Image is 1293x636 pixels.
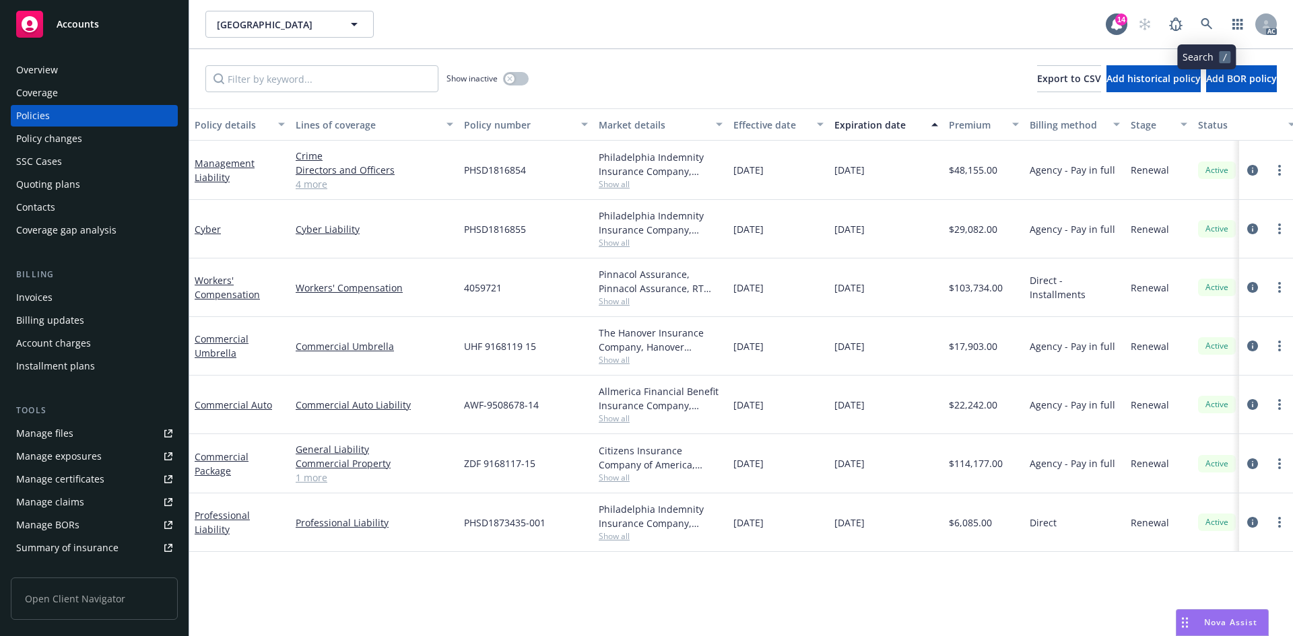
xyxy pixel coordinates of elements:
a: Contacts [11,197,178,218]
span: PHSD1816855 [464,222,526,236]
a: Accounts [11,5,178,43]
span: Renewal [1131,281,1169,295]
span: $17,903.00 [949,339,997,353]
a: more [1271,338,1288,354]
div: Allmerica Financial Benefit Insurance Company, Hanover Insurance Group [599,384,723,413]
a: circleInformation [1245,221,1261,237]
div: Installment plans [16,355,95,377]
span: Renewal [1131,339,1169,353]
span: [DATE] [834,456,865,470]
span: $22,242.00 [949,398,997,412]
button: Policy details [189,108,290,141]
span: Active [1203,398,1230,411]
span: $48,155.00 [949,163,997,177]
a: Quoting plans [11,174,178,195]
span: [DATE] [733,163,764,177]
div: Policy details [195,118,270,132]
span: Agency - Pay in full [1030,163,1115,177]
a: Installment plans [11,355,178,377]
div: Manage exposures [16,446,102,467]
div: Effective date [733,118,809,132]
button: Export to CSV [1037,65,1101,92]
div: Manage certificates [16,468,104,490]
a: 1 more [296,470,453,485]
div: Billing updates [16,310,84,331]
a: Search [1193,11,1220,38]
a: circleInformation [1245,456,1261,472]
button: Add BOR policy [1206,65,1277,92]
a: Summary of insurance [11,537,178,559]
a: Professional Liability [296,516,453,530]
div: Contacts [16,197,55,218]
div: Tools [11,404,178,417]
a: Directors and Officers [296,163,453,177]
span: Show all [599,237,723,248]
span: [DATE] [834,516,865,530]
a: circleInformation [1245,396,1261,413]
div: Manage claims [16,491,84,513]
div: SSC Cases [16,151,62,172]
a: circleInformation [1245,514,1261,530]
span: Renewal [1131,163,1169,177]
a: more [1271,162,1288,178]
span: Show inactive [446,73,498,84]
a: circleInformation [1245,338,1261,354]
a: Switch app [1224,11,1251,38]
a: Professional Liability [195,509,250,536]
div: Pinnacol Assurance, Pinnacol Assurance, RT Specialty Insurance Services, LLC (RSG Specialty, LLC) [599,267,723,295]
span: [DATE] [834,222,865,236]
span: Direct - Installments [1030,273,1120,302]
span: [DATE] [733,281,764,295]
a: Commercial Property [296,456,453,470]
span: Agency - Pay in full [1030,456,1115,470]
button: Expiration date [829,108,943,141]
span: Active [1203,516,1230,528]
span: Show all [599,178,723,190]
button: Nova Assist [1176,609,1269,636]
span: ZDF 9168117-15 [464,456,535,470]
a: more [1271,221,1288,237]
div: Quoting plans [16,174,80,195]
a: Workers' Compensation [296,281,453,295]
a: SSC Cases [11,151,178,172]
div: Policies [16,105,50,127]
div: Billing [11,268,178,281]
button: Stage [1125,108,1193,141]
div: Citizens Insurance Company of America, Hanover Insurance Group [599,444,723,472]
span: Agency - Pay in full [1030,339,1115,353]
button: Premium [943,108,1024,141]
a: circleInformation [1245,162,1261,178]
span: Open Client Navigator [11,577,178,620]
div: Coverage [16,82,58,104]
a: more [1271,514,1288,530]
div: Expiration date [834,118,923,132]
a: Policies [11,105,178,127]
span: Export to CSV [1037,72,1101,85]
a: more [1271,279,1288,295]
span: $114,177.00 [949,456,1003,470]
span: Renewal [1131,456,1169,470]
span: Active [1203,458,1230,470]
div: Summary of insurance [16,537,119,559]
a: more [1271,396,1288,413]
span: [DATE] [733,222,764,236]
a: Commercial Auto Liability [296,398,453,412]
div: Stage [1131,118,1172,132]
div: Lines of coverage [296,118,438,132]
a: Workers' Compensation [195,274,260,301]
a: Manage BORs [11,514,178,536]
span: [DATE] [834,398,865,412]
span: 4059721 [464,281,502,295]
button: [GEOGRAPHIC_DATA] [205,11,374,38]
a: Invoices [11,287,178,308]
div: Philadelphia Indemnity Insurance Company, [GEOGRAPHIC_DATA] Insurance Companies [599,150,723,178]
span: Accounts [57,19,99,30]
span: Renewal [1131,516,1169,530]
a: Overview [11,59,178,81]
a: Account charges [11,332,178,354]
span: Active [1203,281,1230,293]
a: Manage exposures [11,446,178,467]
div: Coverage gap analysis [16,219,117,241]
span: UHF 9168119 15 [464,339,536,353]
